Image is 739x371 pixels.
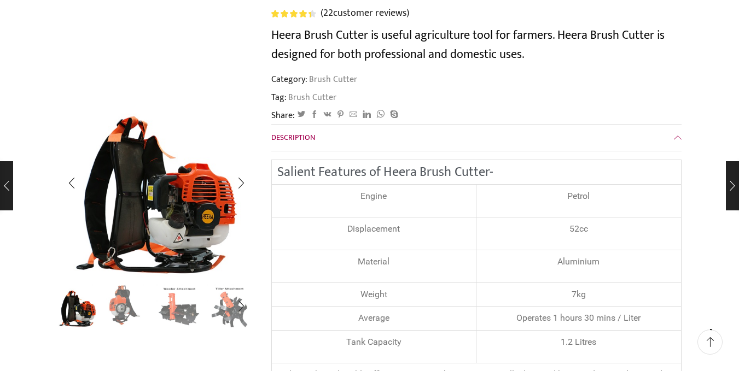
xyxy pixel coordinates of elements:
[55,284,101,328] li: 1 / 8
[228,169,255,197] div: Next slide
[207,284,252,329] a: Tiller Attachmnet
[207,284,252,328] li: 4 / 8
[277,166,676,179] h2: Salient Features of Heera Brush Cutter-
[307,72,357,86] a: Brush Cutter
[287,91,336,104] a: Brush Cutter
[271,109,295,122] span: Share:
[228,293,255,320] div: Next slide
[271,91,682,104] span: Tag:
[271,125,682,151] a: Description
[271,25,665,64] span: Heera Brush Cutter is useful agriculture tool for farmers. Heera Brush Cutter is designed for bot...
[277,336,470,349] div: Tank Capacity
[482,190,676,203] p: Petrol
[482,312,676,325] div: Operates 1 hours 30 mins / Liter
[58,169,85,197] div: Previous slide
[271,73,357,86] span: Category:
[271,10,312,17] span: Rated out of 5 based on customer ratings
[277,223,470,235] p: Displacement
[482,256,676,268] p: Aluminium
[271,131,315,144] span: Description
[58,82,255,279] div: 1 / 8
[55,282,101,328] img: Heera Brush Cutter
[277,312,470,325] div: Average
[277,288,470,301] div: Weight
[156,284,202,328] li: 3 / 8
[271,10,318,17] span: 22
[277,256,470,268] div: Material
[271,10,316,17] div: Rated 4.55 out of 5
[482,223,676,235] p: 52cc
[482,336,676,349] p: 1.2 Litres
[106,284,151,328] li: 2 / 8
[106,282,151,328] a: 4
[156,284,202,329] a: Weeder Ataachment
[323,5,333,21] span: 22
[482,288,676,301] div: 7kg
[321,7,409,21] a: (22customer reviews)
[277,190,470,203] p: Engine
